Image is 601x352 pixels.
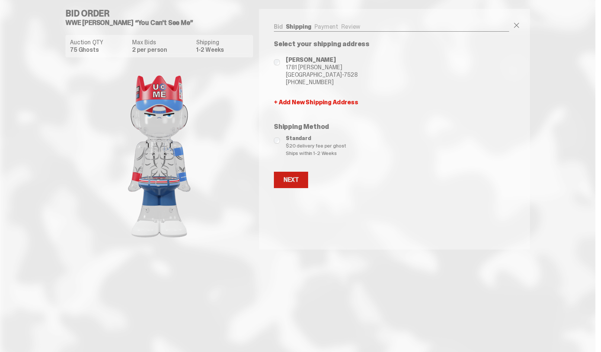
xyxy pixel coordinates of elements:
a: + Add New Shipping Address [274,99,509,105]
span: 1781 [PERSON_NAME] [286,64,357,71]
span: [PERSON_NAME] [286,56,357,64]
button: Next [274,172,308,188]
dd: 75 Ghosts [70,47,128,53]
span: [PHONE_NUMBER] [286,79,357,86]
a: Payment [314,23,338,31]
dd: 2 per person [132,47,192,53]
img: product image [85,63,234,250]
a: Shipping [286,23,312,31]
span: $20 delivery fee per ghost [286,142,509,149]
h4: Bid Order [65,9,259,18]
dd: 1-2 Weeks [196,47,249,53]
span: Standard [286,134,509,142]
h5: WWE [PERSON_NAME] “You Can't See Me” [65,19,259,26]
dt: Auction QTY [70,39,128,45]
a: Bid [274,23,283,31]
span: [GEOGRAPHIC_DATA]-7528 [286,71,357,79]
p: Select your shipping address [274,41,509,47]
p: Shipping Method [274,123,509,130]
dt: Shipping [196,39,249,45]
dt: Max Bids [132,39,192,45]
span: Ships within 1-2 Weeks [286,149,509,157]
div: Next [284,177,298,183]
